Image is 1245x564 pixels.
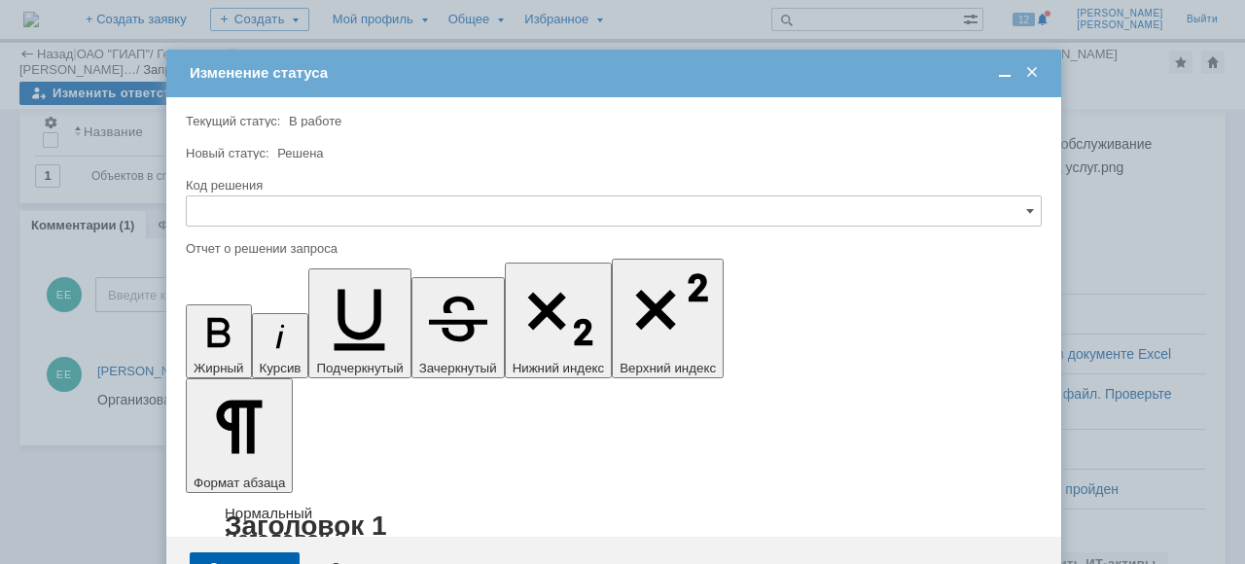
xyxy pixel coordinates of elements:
[225,511,387,541] a: Заголовок 1
[308,268,410,378] button: Подчеркнутый
[995,64,1014,82] span: Свернуть (Ctrl + M)
[186,179,1038,192] div: Код решения
[612,259,724,378] button: Верхний индекс
[316,361,403,375] span: Подчеркнутый
[513,361,605,375] span: Нижний индекс
[186,242,1038,255] div: Отчет о решении запроса
[260,361,302,375] span: Курсив
[411,277,505,378] button: Зачеркнутый
[419,361,497,375] span: Зачеркнутый
[194,476,285,490] span: Формат абзаца
[1022,64,1042,82] span: Закрыть
[186,146,269,160] label: Новый статус:
[186,114,280,128] label: Текущий статус:
[186,378,293,493] button: Формат абзаца
[505,263,613,378] button: Нижний индекс
[289,114,341,128] span: В работе
[225,505,312,521] a: Нормальный
[190,64,1042,82] div: Изменение статуса
[277,146,323,160] span: Решена
[225,527,346,549] a: Заголовок 2
[620,361,716,375] span: Верхний индекс
[194,361,244,375] span: Жирный
[186,304,252,378] button: Жирный
[252,313,309,378] button: Курсив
